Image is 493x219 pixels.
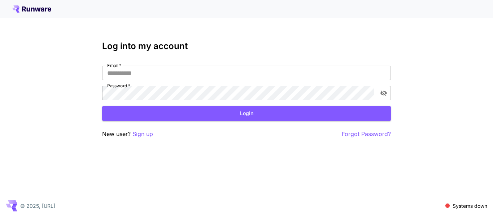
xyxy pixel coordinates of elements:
[453,202,487,210] p: Systems down
[342,130,391,139] button: Forgot Password?
[132,130,153,139] button: Sign up
[102,130,153,139] p: New user?
[20,202,55,210] p: © 2025, [URL]
[377,87,390,100] button: toggle password visibility
[102,41,391,51] h3: Log into my account
[102,106,391,121] button: Login
[107,62,121,69] label: Email
[107,83,130,89] label: Password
